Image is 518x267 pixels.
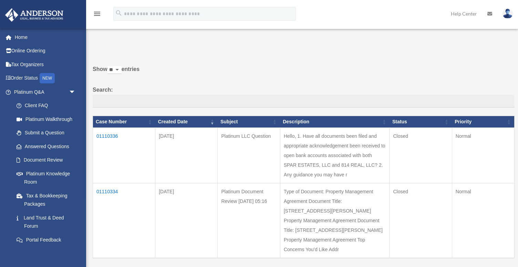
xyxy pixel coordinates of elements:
a: Order StatusNEW [5,71,86,85]
td: Normal [452,183,514,258]
th: Priority: activate to sort column ascending [452,116,514,128]
a: Submit a Question [10,126,83,140]
td: Platinum LLC Question [218,127,280,183]
th: Status: activate to sort column ascending [390,116,452,128]
td: 01110336 [93,127,155,183]
img: Anderson Advisors Platinum Portal [3,8,65,22]
a: menu [93,12,101,18]
a: Client FAQ [10,99,83,113]
th: Created Date: activate to sort column ascending [155,116,218,128]
td: [DATE] [155,127,218,183]
a: Home [5,30,86,44]
th: Case Number: activate to sort column ascending [93,116,155,128]
a: Tax Organizers [5,58,86,71]
i: menu [93,10,101,18]
label: Show entries [93,64,515,81]
td: Hello, 1. Have all documents been filed and appropriate acknowledgement been received to open ban... [280,127,390,183]
a: Online Ordering [5,44,86,58]
a: Answered Questions [10,140,79,153]
th: Subject: activate to sort column ascending [218,116,280,128]
a: Tax & Bookkeeping Packages [10,189,83,211]
span: arrow_drop_down [69,85,83,99]
td: Closed [390,183,452,258]
a: Platinum Walkthrough [10,112,83,126]
td: 01110334 [93,183,155,258]
td: Normal [452,127,514,183]
i: search [115,9,123,17]
td: Platinum Document Review [DATE] 05:16 [218,183,280,258]
a: Platinum Knowledge Room [10,167,83,189]
div: NEW [40,73,55,83]
a: Portal Feedback [10,233,83,247]
select: Showentries [107,66,122,74]
img: User Pic [503,9,513,19]
td: Closed [390,127,452,183]
a: Land Trust & Deed Forum [10,211,83,233]
th: Description: activate to sort column ascending [280,116,390,128]
td: [DATE] [155,183,218,258]
label: Search: [93,85,515,108]
a: Document Review [10,153,83,167]
a: Platinum Q&Aarrow_drop_down [5,85,83,99]
input: Search: [93,95,515,108]
td: Type of Document: Property Management Agreement Document Title: [STREET_ADDRESS][PERSON_NAME] Pro... [280,183,390,258]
